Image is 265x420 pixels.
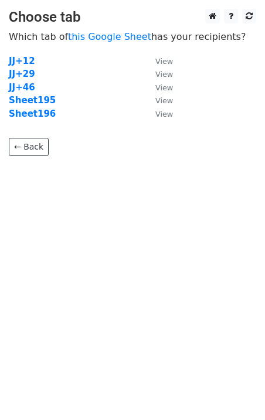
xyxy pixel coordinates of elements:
small: View [155,70,173,79]
h3: Choose tab [9,9,256,26]
a: View [144,82,173,93]
a: JJ+46 [9,82,35,93]
p: Which tab of has your recipients? [9,31,256,43]
small: View [155,110,173,118]
small: View [155,57,173,66]
a: Sheet196 [9,109,56,119]
a: View [144,69,173,79]
a: View [144,95,173,106]
small: View [155,83,173,92]
small: View [155,96,173,105]
a: View [144,109,173,119]
a: this Google Sheet [68,31,151,42]
a: JJ+29 [9,69,35,79]
a: ← Back [9,138,49,156]
a: View [144,56,173,66]
a: JJ+12 [9,56,35,66]
a: Sheet195 [9,95,56,106]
